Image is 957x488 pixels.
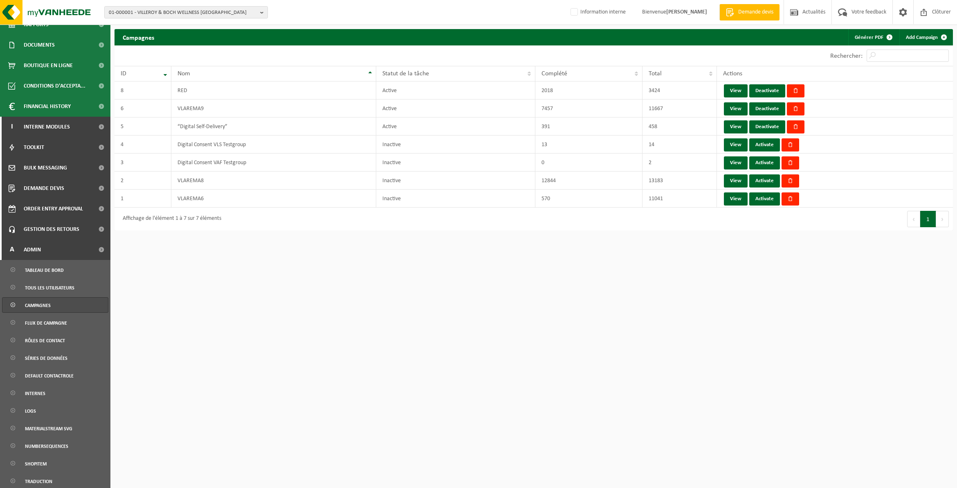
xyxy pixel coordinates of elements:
[24,219,79,239] span: Gestion des retours
[907,211,920,227] button: Previous
[535,136,642,154] td: 13
[749,174,780,188] a: Activate
[24,137,44,158] span: Toolkit
[25,315,67,331] span: Flux de campagne
[719,4,780,20] a: Demande devis
[749,156,780,169] a: Activate
[535,190,642,208] td: 570
[115,81,171,99] td: 8
[25,333,65,348] span: Rôles de contact
[749,192,780,206] a: Activate
[642,99,717,117] td: 11667
[171,190,376,208] td: VLAREMA6
[535,99,642,117] td: 7457
[2,350,108,366] a: Séries de données
[649,70,662,77] span: Total
[171,172,376,190] td: VLAREMA8
[25,350,67,366] span: Séries de données
[25,386,45,401] span: Internes
[2,297,108,313] a: Campagnes
[171,81,376,99] td: RED
[376,117,535,136] td: Active
[115,136,171,154] td: 4
[724,174,748,188] a: View
[8,117,16,137] span: I
[569,6,626,18] label: Information interne
[642,81,717,99] td: 3424
[2,403,108,418] a: Logs
[24,199,83,219] span: Order entry approval
[723,70,742,77] span: Actions
[642,136,717,154] td: 14
[724,192,748,206] a: View
[724,84,748,97] a: View
[535,117,642,136] td: 391
[24,35,55,55] span: Documents
[749,120,785,133] a: Deactivate
[115,172,171,190] td: 2
[535,81,642,99] td: 2018
[848,29,898,45] a: Générer PDF
[8,239,16,260] span: A
[24,178,64,199] span: Demande devis
[642,190,717,208] td: 11041
[115,29,162,45] h2: Campagnes
[376,99,535,117] td: Active
[376,154,535,172] td: Inactive
[24,158,67,178] span: Bulk Messaging
[724,120,748,133] a: View
[2,280,108,295] a: Tous les utilisateurs
[171,154,376,172] td: Digital Consent VAF Testgroup
[724,156,748,169] a: View
[2,420,108,436] a: Materialstream SVG
[642,117,717,136] td: 458
[2,456,108,471] a: Shopitem
[25,368,74,384] span: default contactrole
[171,136,376,154] td: Digital Consent VLS Testgroup
[2,262,108,278] a: Tableau de bord
[376,81,535,99] td: Active
[724,102,748,115] a: View
[25,298,51,313] span: Campagnes
[899,29,952,45] a: Add Campaign
[541,70,567,77] span: Complété
[736,8,775,16] span: Demande devis
[24,117,70,137] span: Interne modules
[121,70,126,77] span: ID
[376,172,535,190] td: Inactive
[24,55,73,76] span: Boutique en ligne
[115,117,171,136] td: 5
[749,84,785,97] a: Deactivate
[115,99,171,117] td: 6
[2,315,108,330] a: Flux de campagne
[25,421,72,436] span: Materialstream SVG
[25,262,64,278] span: Tableau de bord
[25,438,68,454] span: Numbersequences
[535,172,642,190] td: 12844
[920,211,936,227] button: 1
[25,403,36,419] span: Logs
[2,332,108,348] a: Rôles de contact
[724,138,748,151] a: View
[376,190,535,208] td: Inactive
[2,438,108,454] a: Numbersequences
[24,76,85,96] span: Conditions d'accepta...
[642,172,717,190] td: 13183
[115,154,171,172] td: 3
[171,117,376,136] td: “Digital Self-Delivery”
[104,6,268,18] button: 01-000001 - VILLEROY & BOCH WELLNESS [GEOGRAPHIC_DATA]
[666,9,707,15] strong: [PERSON_NAME]
[171,99,376,117] td: VLAREMA9
[109,7,257,19] span: 01-000001 - VILLEROY & BOCH WELLNESS [GEOGRAPHIC_DATA]
[24,96,71,117] span: Financial History
[936,211,949,227] button: Next
[177,70,190,77] span: Nom
[382,70,429,77] span: Statut de la tâche
[376,136,535,154] td: Inactive
[2,385,108,401] a: Internes
[24,239,41,260] span: Admin
[2,368,108,383] a: default contactrole
[119,212,221,226] div: Affichage de l'élément 1 à 7 sur 7 éléments
[535,154,642,172] td: 0
[25,280,74,296] span: Tous les utilisateurs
